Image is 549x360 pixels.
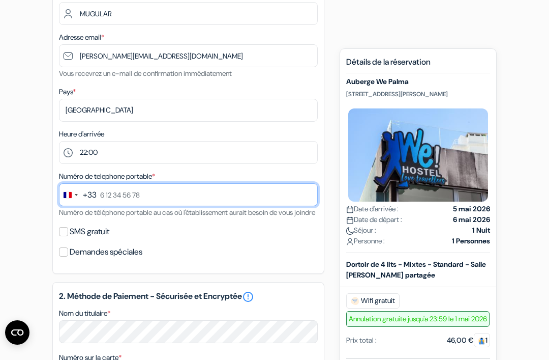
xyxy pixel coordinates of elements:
label: Demandes spéciales [70,245,142,259]
strong: 5 mai 2026 [453,204,490,214]
label: SMS gratuit [70,225,109,239]
div: 46,00 € [447,335,490,346]
label: Adresse email [59,32,104,43]
input: 6 12 34 56 78 [59,183,318,206]
div: +33 [83,189,97,201]
button: Change country, selected France (+33) [59,184,97,206]
img: free_wifi.svg [351,297,359,305]
img: user_icon.svg [346,238,354,245]
span: Annulation gratuite jusqu'a 23:59 le 1 mai 2026 [346,311,490,327]
label: Numéro de telephone portable [59,171,155,182]
img: calendar.svg [346,216,354,224]
label: Nom du titulaire [59,308,110,319]
h5: Auberge We Palma [346,77,490,86]
h5: 2. Méthode de Paiement - Sécurisée et Encryptée [59,291,318,303]
input: Entrer adresse e-mail [59,44,318,67]
span: Date de départ : [346,214,402,225]
span: Séjour : [346,225,376,236]
small: Vous recevrez un e-mail de confirmation immédiatement [59,69,232,78]
h5: Détails de la réservation [346,57,490,73]
div: Prix total : [346,335,377,346]
strong: 1 Nuit [472,225,490,236]
a: error_outline [242,291,254,303]
input: Entrer le nom de famille [59,2,318,25]
button: Ouvrir le widget CMP [5,320,29,345]
span: Date d'arrivée : [346,204,399,214]
img: moon.svg [346,227,354,235]
label: Pays [59,87,76,97]
span: 1 [474,333,490,347]
strong: 1 Personnes [452,236,490,246]
label: Heure d'arrivée [59,129,104,140]
img: calendar.svg [346,206,354,213]
small: Numéro de téléphone portable au cas où l'établissement aurait besoin de vous joindre [59,208,315,217]
img: guest.svg [478,337,485,345]
p: [STREET_ADDRESS][PERSON_NAME] [346,90,490,98]
strong: 6 mai 2026 [453,214,490,225]
span: Wifi gratuit [346,293,400,309]
b: Dortoir de 4 lits - Mixtes - Standard - Salle [PERSON_NAME] partagée [346,260,486,280]
span: Personne : [346,236,385,246]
